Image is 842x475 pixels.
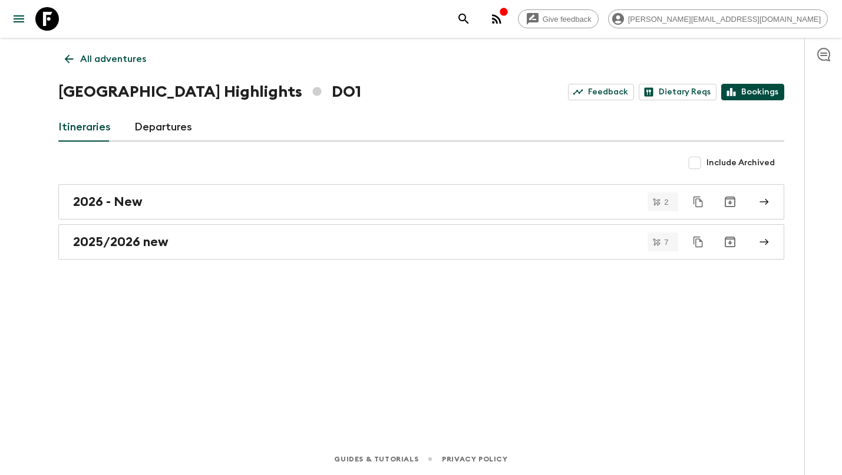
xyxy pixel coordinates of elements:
h2: 2026 - New [73,194,143,209]
a: Privacy Policy [442,453,507,466]
a: Guides & Tutorials [334,453,418,466]
button: Duplicate [688,231,709,253]
a: Feedback [568,84,634,100]
button: Archive [718,190,742,214]
a: Give feedback [518,9,599,28]
span: Include Archived [706,157,775,169]
a: 2025/2026 new [58,224,784,260]
p: All adventures [80,52,146,66]
button: Duplicate [688,191,709,212]
a: Departures [134,113,192,142]
span: 2 [657,198,675,206]
button: search adventures [452,7,476,31]
h2: 2025/2026 new [73,234,169,250]
span: 7 [657,238,675,246]
div: [PERSON_NAME][EMAIL_ADDRESS][DOMAIN_NAME] [608,9,828,28]
a: Bookings [721,84,784,100]
a: Dietary Reqs [639,84,716,100]
a: 2026 - New [58,184,784,220]
span: [PERSON_NAME][EMAIL_ADDRESS][DOMAIN_NAME] [622,15,827,24]
button: menu [7,7,31,31]
span: Give feedback [536,15,598,24]
h1: [GEOGRAPHIC_DATA] Highlights DO1 [58,80,361,104]
a: All adventures [58,47,153,71]
button: Archive [718,230,742,254]
a: Itineraries [58,113,111,142]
